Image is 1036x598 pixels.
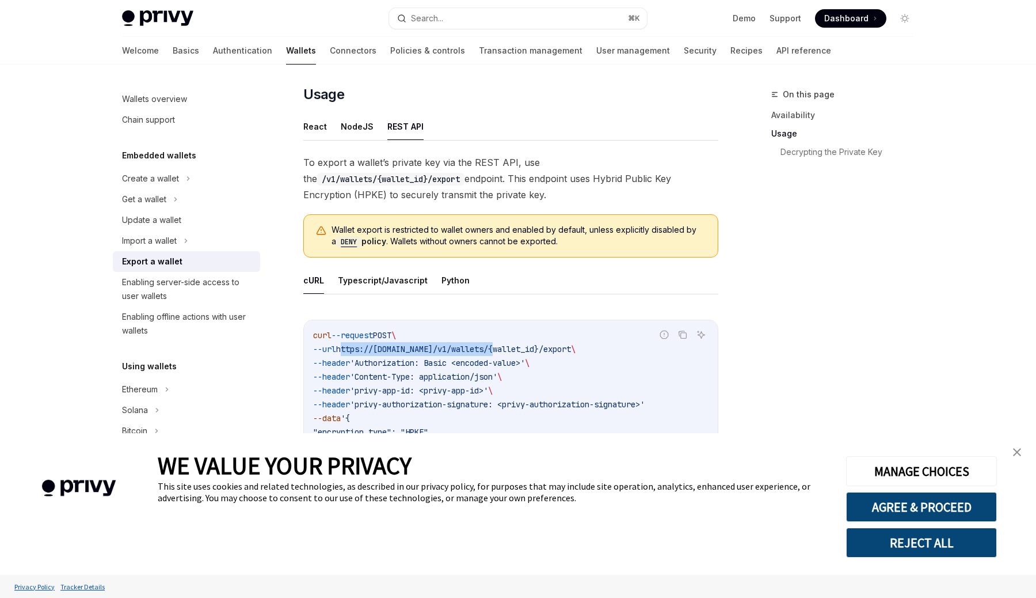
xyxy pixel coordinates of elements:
span: 'privy-authorization-signature: <privy-authorization-signature>' [350,399,645,410]
div: Bitcoin [122,424,147,438]
span: --url [313,344,336,354]
h5: Using wallets [122,359,177,373]
button: Search...⌘K [389,8,647,29]
div: This site uses cookies and related technologies, as described in our privacy policy, for purposes... [158,480,829,504]
span: https://[DOMAIN_NAME]/v1/wallets/{wallet_id}/export [336,344,571,354]
div: Search... [411,12,443,25]
img: close banner [1013,448,1021,456]
a: Security [684,37,717,65]
div: Import a wallet [122,234,177,248]
span: \ [571,344,576,354]
span: \ [391,330,396,340]
div: Wallets overview [122,92,187,106]
span: --header [313,358,350,368]
button: Copy the contents from the code block [675,327,690,342]
span: \ [525,358,530,368]
a: Decrypting the Private Key [780,143,923,161]
span: "encryption_type": "HPKE", [313,427,433,437]
span: ⌘ K [628,14,640,23]
span: 'Content-Type: application/json' [350,372,497,382]
button: React [303,113,327,140]
a: Basics [173,37,199,65]
div: Enabling server-side access to user wallets [122,275,253,303]
a: Chain support [113,109,260,130]
a: API reference [776,37,831,65]
button: REST API [387,113,424,140]
button: Typescript/Javascript [338,267,428,294]
button: Report incorrect code [657,327,672,342]
a: DENYpolicy [336,236,386,246]
span: Wallet export is restricted to wallet owners and enabled by default, unless explicitly disabled b... [332,224,706,248]
a: User management [596,37,670,65]
a: Policies & controls [390,37,465,65]
div: Export a wallet [122,255,182,268]
button: NodeJS [341,113,374,140]
span: On this page [783,88,835,101]
a: Usage [771,124,923,143]
span: 'privy-app-id: <privy-app-id>' [350,385,488,396]
a: Recipes [730,37,763,65]
a: Demo [733,13,756,24]
div: Chain support [122,113,175,127]
span: \ [488,385,493,396]
a: Tracker Details [58,577,108,597]
span: 'Authorization: Basic <encoded-value>' [350,358,525,368]
a: Enabling offline actions with user wallets [113,306,260,341]
span: '{ [341,413,350,423]
span: --data [313,413,341,423]
button: Ask AI [694,327,709,342]
span: --header [313,372,350,382]
a: Authentication [213,37,272,65]
a: Update a wallet [113,210,260,230]
a: Welcome [122,37,159,65]
span: Usage [303,85,344,104]
div: Update a wallet [122,213,181,227]
code: /v1/wallets/{wallet_id}/export [317,173,464,186]
button: Toggle dark mode [896,9,914,28]
a: Export a wallet [113,251,260,272]
div: Get a wallet [122,192,166,206]
a: Wallets overview [113,89,260,109]
button: REJECT ALL [846,528,997,558]
h5: Embedded wallets [122,149,196,162]
button: MANAGE CHOICES [846,456,997,486]
span: --header [313,385,350,396]
button: cURL [303,267,324,294]
a: Connectors [330,37,376,65]
svg: Warning [315,225,327,237]
div: Solana [122,403,148,417]
span: --request [332,330,373,340]
img: light logo [122,10,193,27]
a: Transaction management [479,37,582,65]
button: Python [441,267,470,294]
span: \ [497,372,502,382]
a: Wallets [286,37,316,65]
a: Dashboard [815,9,886,28]
a: Support [770,13,801,24]
a: Availability [771,106,923,124]
code: DENY [336,236,361,248]
span: WE VALUE YOUR PRIVACY [158,451,412,480]
img: company logo [17,463,140,513]
a: Enabling server-side access to user wallets [113,272,260,306]
a: Privacy Policy [12,577,58,597]
span: --header [313,399,350,410]
span: curl [313,330,332,340]
span: POST [373,330,391,340]
span: Dashboard [824,13,869,24]
button: AGREE & PROCEED [846,492,997,522]
div: Enabling offline actions with user wallets [122,310,253,338]
a: close banner [1005,441,1029,464]
div: Create a wallet [122,172,179,186]
span: To export a wallet’s private key via the REST API, use the endpoint. This endpoint uses Hybrid Pu... [303,154,718,203]
div: Ethereum [122,383,158,396]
